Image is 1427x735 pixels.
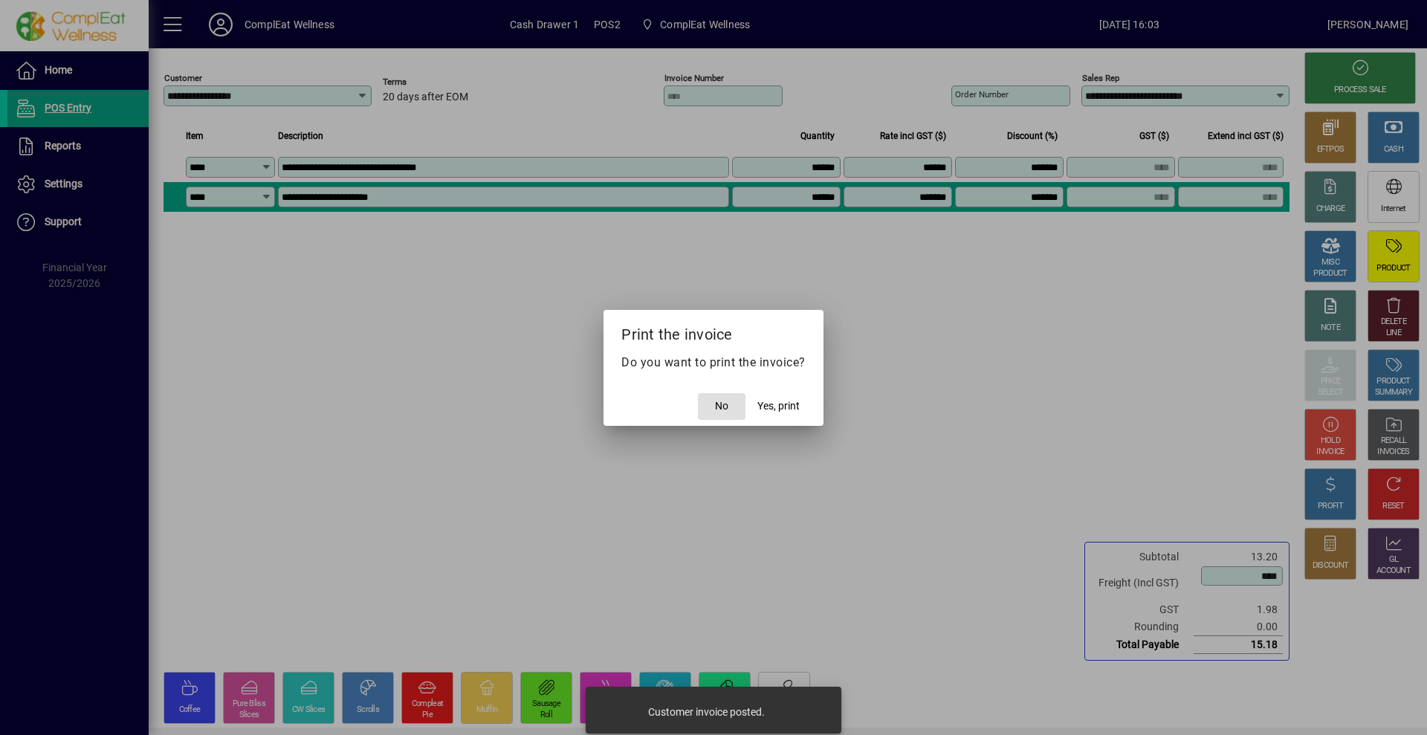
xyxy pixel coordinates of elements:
[604,310,823,353] h2: Print the invoice
[621,354,806,372] p: Do you want to print the invoice?
[698,393,745,420] button: No
[751,393,806,420] button: Yes, print
[715,398,728,414] span: No
[757,398,800,414] span: Yes, print
[648,705,765,719] div: Customer invoice posted.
